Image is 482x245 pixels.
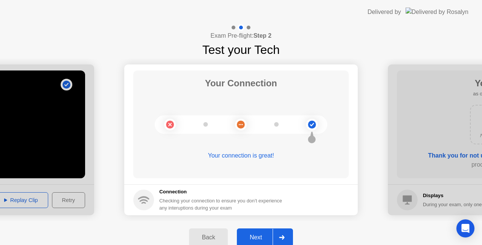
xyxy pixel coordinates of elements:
[239,234,273,241] div: Next
[133,151,349,160] div: Your connection is great!
[205,77,277,90] h1: Your Connection
[253,32,272,39] b: Step 2
[202,41,280,59] h1: Test your Tech
[368,8,401,17] div: Delivered by
[159,188,287,196] h5: Connection
[159,197,287,211] div: Checking your connection to ensure you don’t experience any interuptions during your exam
[210,31,272,40] h4: Exam Pre-flight:
[191,234,226,241] div: Back
[406,8,468,16] img: Delivered by Rosalyn
[456,219,474,237] div: Open Intercom Messenger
